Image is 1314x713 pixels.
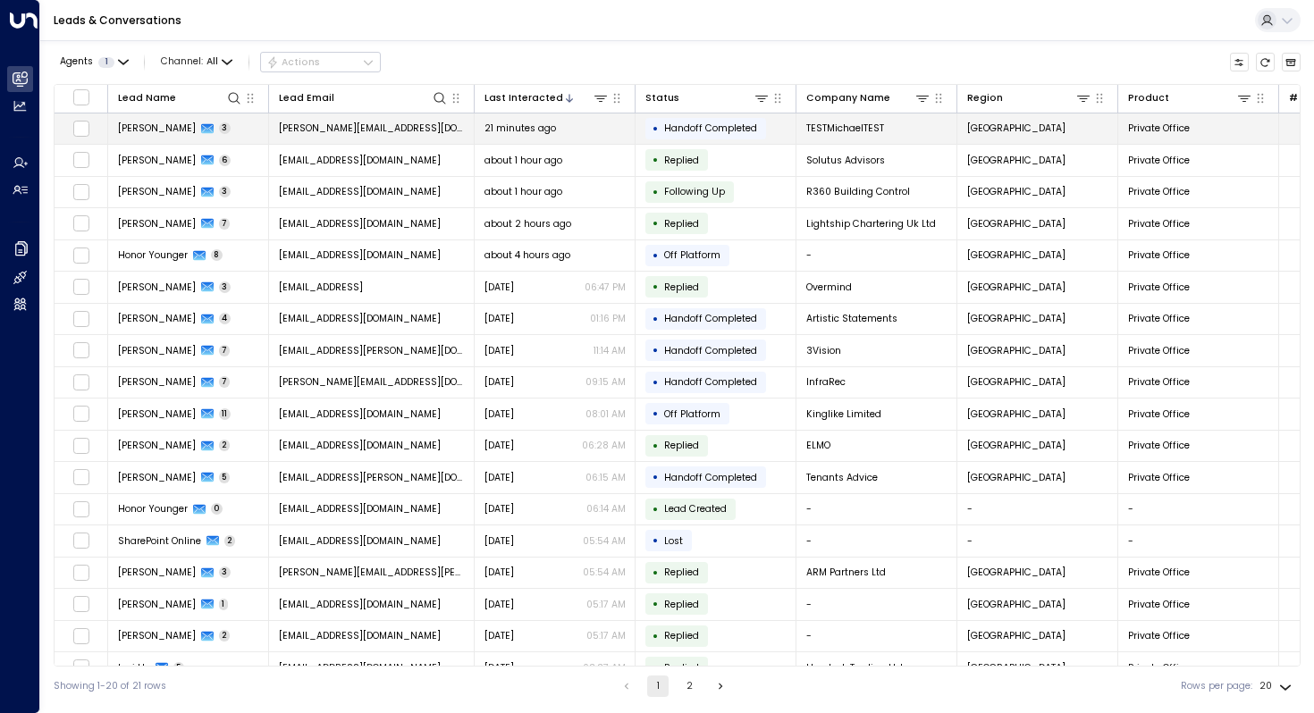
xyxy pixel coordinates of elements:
[664,502,727,516] span: Lead Created
[206,56,218,67] span: All
[118,154,196,167] span: Gareck Wilson
[967,90,1003,106] div: Region
[653,371,659,394] div: •
[118,248,188,262] span: Honor Younger
[279,502,441,516] span: honor.younger@tavexbullion.co.uk
[653,561,659,584] div: •
[219,440,231,451] span: 2
[211,249,223,261] span: 8
[219,218,231,230] span: 7
[1128,407,1190,421] span: Private Office
[72,373,89,390] span: Toggle select row
[72,183,89,200] span: Toggle select row
[710,675,731,697] button: Go to next page
[653,275,659,298] div: •
[653,244,659,267] div: •
[967,661,1066,675] span: London
[678,675,700,697] button: Go to page 2
[219,186,232,197] span: 3
[1128,344,1190,357] span: Private Office
[796,494,957,525] td: -
[279,566,465,579] span: alexander.mignone@gmail.com
[484,281,514,294] span: Yesterday
[1128,281,1190,294] span: Private Office
[72,120,89,137] span: Toggle select row
[1128,629,1190,642] span: Private Office
[1118,525,1279,557] td: -
[1128,439,1190,452] span: Private Office
[590,312,626,325] p: 01:16 PM
[664,534,683,548] span: Lost
[219,472,231,483] span: 5
[260,52,381,73] button: Actions
[664,154,699,167] span: Replied
[806,90,890,106] div: Company Name
[219,630,231,642] span: 2
[279,375,465,389] span: james@infra-rec.com
[484,122,556,135] span: 21 minutes ago
[615,675,732,697] nav: pagination navigation
[484,312,514,325] span: Yesterday
[653,466,659,489] div: •
[585,281,626,294] p: 06:47 PM
[484,502,514,516] span: Yesterday
[653,656,659,679] div: •
[967,89,1092,106] div: Region
[806,661,903,675] span: Headock Trading Ltd
[806,471,878,484] span: Tenants Advice
[72,342,89,359] span: Toggle select row
[796,525,957,557] td: -
[1128,566,1190,579] span: Private Office
[967,281,1066,294] span: London
[664,248,720,262] span: Off Platform
[806,566,886,579] span: ARM Partners Ltd
[585,375,626,389] p: 09:15 AM
[54,53,133,71] button: Agents1
[219,408,232,420] span: 11
[224,535,236,547] span: 2
[118,185,196,198] span: Martin Smith
[1259,675,1295,697] div: 20
[72,500,89,517] span: Toggle select row
[118,90,176,106] div: Lead Name
[484,375,514,389] span: Yesterday
[967,122,1066,135] span: London
[484,629,514,642] span: Yesterday
[664,407,720,421] span: Off Platform
[586,502,626,516] p: 06:14 AM
[72,659,89,676] span: Toggle select row
[118,566,196,579] span: Alexander Mignone
[582,439,626,452] p: 06:28 AM
[957,494,1118,525] td: -
[279,407,441,421] span: thana@kinglikeconcierge.com
[219,345,231,356] span: 7
[967,312,1066,325] span: London
[484,154,562,167] span: about 1 hour ago
[806,344,841,357] span: 3Vision
[806,312,897,325] span: Artistic Statements
[653,148,659,172] div: •
[1128,122,1190,135] span: Private Office
[1128,185,1190,198] span: Private Office
[967,629,1066,642] span: London
[72,564,89,581] span: Toggle select row
[279,281,363,294] span: akhat@overmindlab.ai
[653,625,659,648] div: •
[279,598,441,611] span: aohorne9@gmail.com
[967,439,1066,452] span: London
[266,56,321,69] div: Actions
[279,534,441,548] span: no-reply@sharepointonline.com
[664,566,699,579] span: Replied
[653,592,659,616] div: •
[219,122,232,134] span: 3
[1128,90,1169,106] div: Product
[1128,248,1190,262] span: Private Office
[118,312,196,325] span: Zoe Allen
[1128,661,1190,675] span: Private Office
[118,534,201,548] span: SharePoint Online
[279,312,441,325] span: zoe@artisticstatements.co.uk
[219,566,232,578] span: 3
[653,180,659,204] div: •
[60,57,93,67] span: Agents
[484,661,514,675] span: Yesterday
